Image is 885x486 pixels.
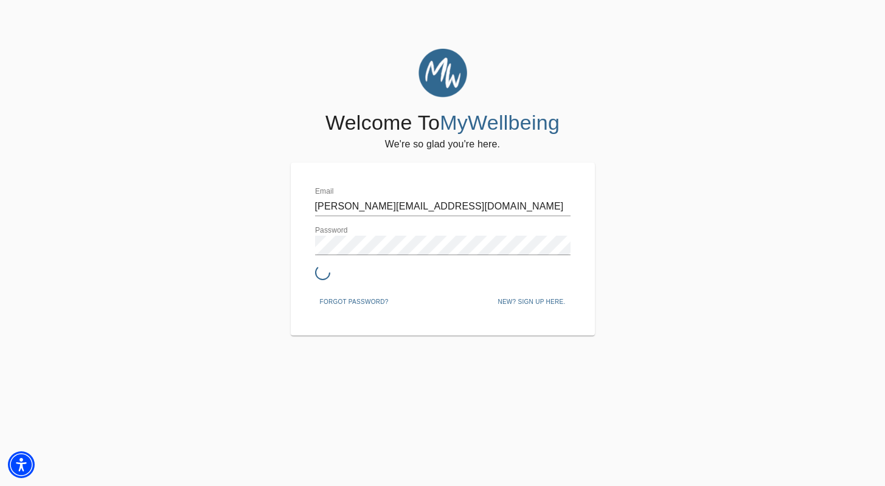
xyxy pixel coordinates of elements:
[315,227,348,234] label: Password
[498,297,565,308] span: New? Sign up here.
[320,297,389,308] span: Forgot password?
[440,111,560,134] span: MyWellbeing
[493,293,570,311] button: New? Sign up here.
[325,110,560,136] h4: Welcome To
[385,136,500,153] h6: We're so glad you're here.
[315,293,394,311] button: Forgot password?
[418,49,467,97] img: MyWellbeing
[8,451,35,478] div: Accessibility Menu
[315,296,394,306] a: Forgot password?
[315,188,334,195] label: Email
